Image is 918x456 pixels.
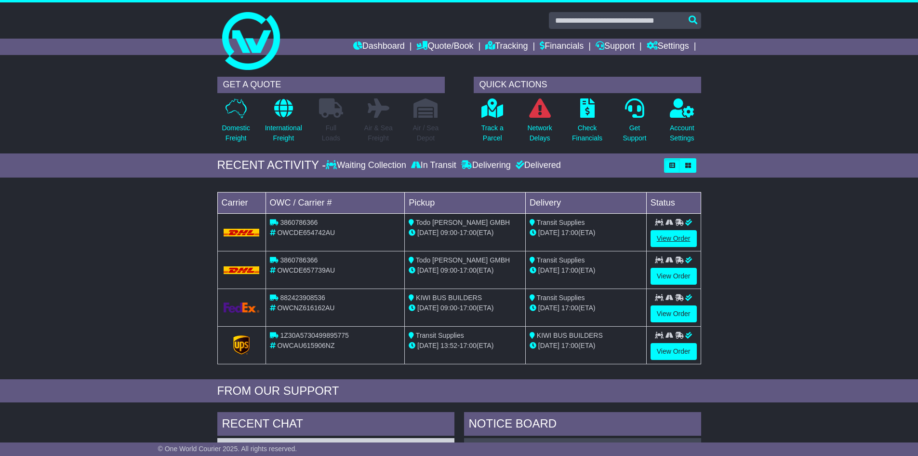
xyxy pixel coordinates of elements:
span: OWCDE654742AU [277,229,335,236]
div: In Transit [409,160,459,171]
a: Financials [540,39,584,55]
p: Domestic Freight [222,123,250,143]
a: View Order [651,305,697,322]
span: 1Z30A5730499895775 [280,332,348,339]
img: DHL.png [224,266,260,274]
span: KIWI BUS BUILDERS [416,294,482,302]
div: - (ETA) [409,265,521,276]
a: View Order [651,343,697,360]
span: [DATE] [538,342,559,349]
span: [DATE] [538,229,559,236]
span: [DATE] [417,266,439,274]
td: Carrier [217,192,266,213]
a: Support [596,39,635,55]
p: International Freight [265,123,302,143]
span: Todo [PERSON_NAME] GMBH [416,219,510,226]
span: Todo [PERSON_NAME] GMBH [416,256,510,264]
a: Dashboard [353,39,405,55]
span: 17:00 [561,266,578,274]
span: [DATE] [417,304,439,312]
div: - (ETA) [409,303,521,313]
span: 17:00 [561,342,578,349]
span: 882423908536 [280,294,325,302]
div: Waiting Collection [326,160,408,171]
a: GetSupport [622,98,647,149]
a: AccountSettings [669,98,695,149]
td: Pickup [405,192,526,213]
a: Track aParcel [481,98,504,149]
span: OWCNZ616162AU [277,304,334,312]
span: OWCAU615906NZ [277,342,334,349]
td: Status [646,192,701,213]
a: NetworkDelays [527,98,552,149]
img: DHL.png [224,229,260,236]
p: Air / Sea Depot [413,123,439,143]
p: Air & Sea Freight [364,123,393,143]
div: Delivered [513,160,561,171]
span: Transit Supplies [537,256,585,264]
span: [DATE] [417,342,439,349]
span: 13:52 [440,342,457,349]
p: Full Loads [319,123,343,143]
a: Settings [647,39,689,55]
div: GET A QUOTE [217,77,445,93]
span: 17:00 [561,229,578,236]
span: Transit Supplies [537,219,585,226]
a: Quote/Book [416,39,473,55]
div: (ETA) [530,341,642,351]
span: 17:00 [561,304,578,312]
span: 09:00 [440,304,457,312]
span: [DATE] [538,266,559,274]
div: FROM OUR SUPPORT [217,384,701,398]
a: InternationalFreight [265,98,303,149]
td: Delivery [525,192,646,213]
p: Account Settings [670,123,694,143]
div: (ETA) [530,265,642,276]
span: [DATE] [538,304,559,312]
span: KIWI BUS BUILDERS [537,332,603,339]
span: 17:00 [460,342,477,349]
span: Transit Supplies [416,332,464,339]
img: GetCarrierServiceLogo [224,303,260,313]
a: View Order [651,230,697,247]
div: QUICK ACTIONS [474,77,701,93]
div: - (ETA) [409,341,521,351]
td: OWC / Carrier # [266,192,405,213]
img: GetCarrierServiceLogo [233,335,250,355]
span: [DATE] [417,229,439,236]
span: 3860786366 [280,219,318,226]
div: (ETA) [530,228,642,238]
div: - (ETA) [409,228,521,238]
a: Tracking [485,39,528,55]
p: Track a Parcel [481,123,504,143]
span: 17:00 [460,229,477,236]
span: 09:00 [440,229,457,236]
span: 17:00 [460,266,477,274]
span: 17:00 [460,304,477,312]
div: RECENT ACTIVITY - [217,158,326,172]
p: Get Support [623,123,646,143]
a: DomesticFreight [221,98,250,149]
div: NOTICE BOARD [464,412,701,438]
span: 3860786366 [280,256,318,264]
div: RECENT CHAT [217,412,454,438]
p: Check Financials [572,123,602,143]
span: © One World Courier 2025. All rights reserved. [158,445,297,453]
div: Delivering [459,160,513,171]
div: (ETA) [530,303,642,313]
a: CheckFinancials [572,98,603,149]
span: 09:00 [440,266,457,274]
span: Transit Supplies [537,294,585,302]
span: OWCDE657739AU [277,266,335,274]
a: View Order [651,268,697,285]
p: Network Delays [527,123,552,143]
